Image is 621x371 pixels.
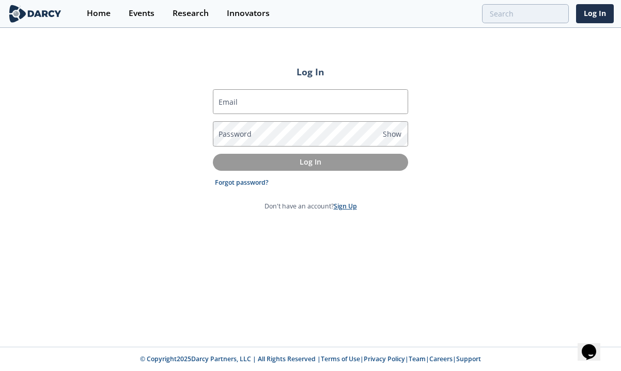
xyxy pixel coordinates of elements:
[429,354,453,363] a: Careers
[213,65,408,78] h2: Log In
[578,330,611,361] iframe: chat widget
[220,156,401,167] p: Log In
[60,354,561,364] p: © Copyright 2025 Darcy Partners, LLC | All Rights Reserved | | | | |
[321,354,360,363] a: Terms of Use
[364,354,405,363] a: Privacy Policy
[456,354,481,363] a: Support
[576,4,614,23] a: Log In
[87,9,111,18] div: Home
[482,4,569,23] input: Advanced Search
[227,9,270,18] div: Innovators
[215,178,269,187] a: Forgot password?
[219,96,238,107] label: Email
[7,5,63,23] img: logo-wide.svg
[334,202,357,211] a: Sign Up
[129,9,154,18] div: Events
[219,128,252,139] label: Password
[383,128,401,139] span: Show
[173,9,209,18] div: Research
[265,202,357,211] p: Don't have an account?
[213,154,408,171] button: Log In
[409,354,426,363] a: Team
